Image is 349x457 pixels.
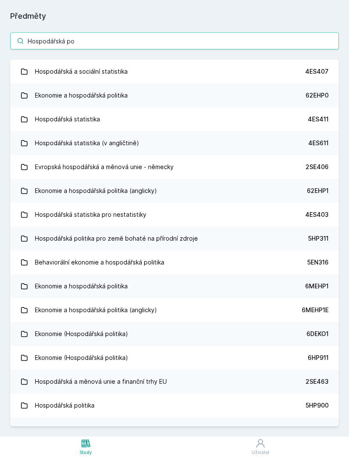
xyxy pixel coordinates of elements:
div: 6DEKO1 [306,330,329,338]
a: Hospodářská a sociální statistika 4ES407 [10,60,339,83]
div: 4ES411 [308,115,329,124]
a: Behaviorální ekonomie a hospodářská politika 5EN316 [10,250,339,274]
a: Ekonomie a hospodářská politika (anglicky) 6MEHP1E [10,298,339,322]
a: Hospodářská statistika (v angličtině) 4ES611 [10,131,339,155]
a: Ekonomie a hospodářská politika 62EHP0 [10,83,339,107]
div: 5HP900 [306,401,329,410]
div: 4ES611 [308,139,329,147]
a: Hospodářská statistika 4ES411 [10,107,339,131]
a: Hospodářská a měnová unie a finanční trhy EU 2SE463 [10,370,339,394]
div: 62EHP0 [306,91,329,100]
h1: Předměty [10,10,339,22]
div: 62EHP1 [307,187,329,195]
a: Ekonomie (Hospodářská politika) 6DEKO1 [10,322,339,346]
div: 2SE463 [306,377,329,386]
div: 4ES407 [305,67,329,76]
a: Hospodářská politika pro statistiky 5HP440 [10,417,339,441]
div: Hospodářská statistika [35,111,100,128]
div: Ekonomie (Hospodářská politika) [35,325,128,342]
div: 5HP440 [305,425,329,434]
a: Ekonomie a hospodářská politika 6MEHP1 [10,274,339,298]
a: Hospodářská politika pro země bohaté na přírodní zdroje 5HP311 [10,227,339,250]
div: Ekonomie (Hospodářská politika) [35,349,128,366]
div: Evropská hospodářská a měnová unie - německy [35,158,174,175]
a: Evropská hospodářská a měnová unie - německy 2SE406 [10,155,339,179]
div: Uživatel [252,449,269,456]
div: Ekonomie a hospodářská politika (anglicky) [35,182,157,199]
div: Hospodářská politika pro země bohaté na přírodní zdroje [35,230,198,247]
div: Study [80,449,92,456]
div: 6MEHP1 [305,282,329,290]
a: Ekonomie a hospodářská politika (anglicky) 62EHP1 [10,179,339,203]
div: 5EN316 [307,258,329,267]
div: 4ES403 [305,210,329,219]
div: 2SE406 [306,163,329,171]
input: Název nebo ident předmětu… [10,32,339,49]
a: Ekonomie (Hospodářská politika) 6HP911 [10,346,339,370]
div: Hospodářská a sociální statistika [35,63,128,80]
div: 5HP311 [308,234,329,243]
div: Ekonomie a hospodářská politika [35,278,128,295]
div: Hospodářská politika pro statistiky [35,421,134,438]
div: Ekonomie a hospodářská politika (anglicky) [35,302,157,319]
div: 6MEHP1E [302,306,329,314]
div: Hospodářská statistika (v angličtině) [35,135,139,152]
div: Ekonomie a hospodářská politika [35,87,128,104]
div: Hospodářská statistika pro nestatistiky [35,206,146,223]
div: Hospodářská politika [35,397,94,414]
div: Behaviorální ekonomie a hospodářská politika [35,254,164,271]
a: Hospodářská statistika pro nestatistiky 4ES403 [10,203,339,227]
div: Hospodářská a měnová unie a finanční trhy EU [35,373,167,390]
div: 6HP911 [308,354,329,362]
a: Hospodářská politika 5HP900 [10,394,339,417]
